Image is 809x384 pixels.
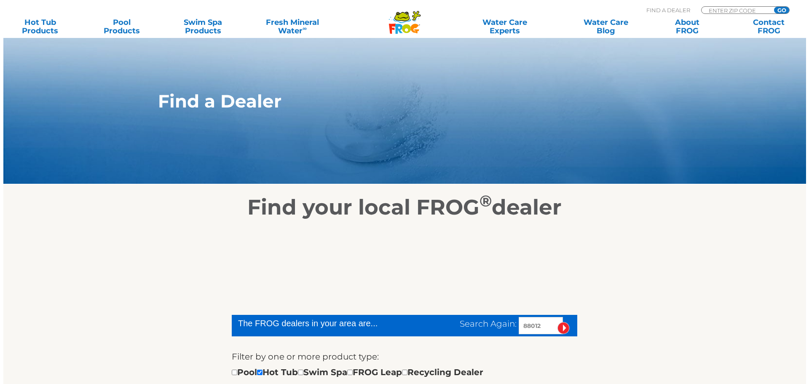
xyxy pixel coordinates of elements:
[557,322,570,334] input: Submit
[8,18,72,35] a: Hot TubProducts
[232,365,483,379] div: Pool Hot Tub Swim Spa FROG Leap Recycling Dealer
[171,18,235,35] a: Swim SpaProducts
[656,18,719,35] a: AboutFROG
[145,195,664,220] h2: Find your local FROG dealer
[232,350,379,363] label: Filter by one or more product type:
[460,319,517,329] span: Search Again:
[238,317,408,330] div: The FROG dealers in your area are...
[708,7,765,14] input: Zip Code Form
[774,7,789,13] input: GO
[480,191,492,210] sup: ®
[303,25,307,32] sup: ∞
[90,18,153,35] a: PoolProducts
[158,91,612,111] h1: Find a Dealer
[737,18,801,35] a: ContactFROG
[574,18,638,35] a: Water CareBlog
[453,18,556,35] a: Water CareExperts
[646,6,690,14] p: Find A Dealer
[253,18,332,35] a: Fresh MineralWater∞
